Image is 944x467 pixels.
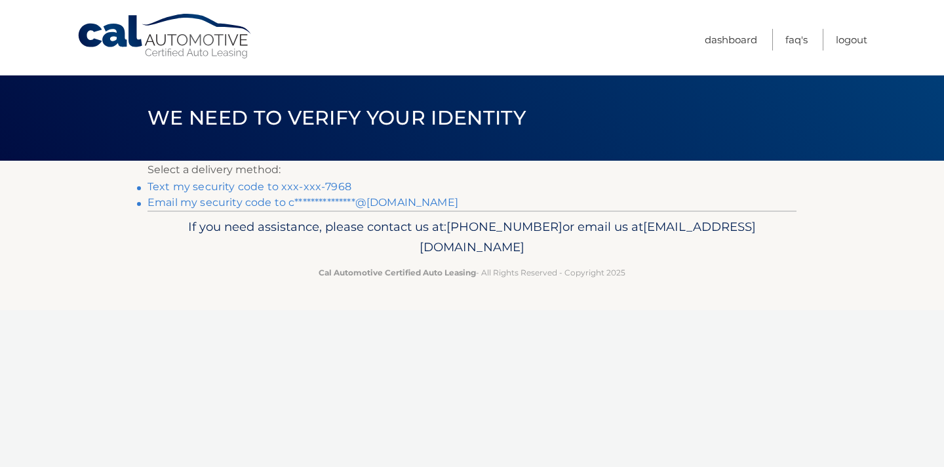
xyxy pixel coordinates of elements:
a: Logout [836,29,867,51]
a: Dashboard [705,29,757,51]
a: Text my security code to xxx-xxx-7968 [147,180,351,193]
p: If you need assistance, please contact us at: or email us at [156,216,788,258]
strong: Cal Automotive Certified Auto Leasing [319,268,476,277]
span: [PHONE_NUMBER] [446,219,562,234]
span: We need to verify your identity [147,106,526,130]
a: Cal Automotive [77,13,254,60]
a: FAQ's [785,29,808,51]
p: Select a delivery method: [147,161,796,179]
p: - All Rights Reserved - Copyright 2025 [156,266,788,279]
